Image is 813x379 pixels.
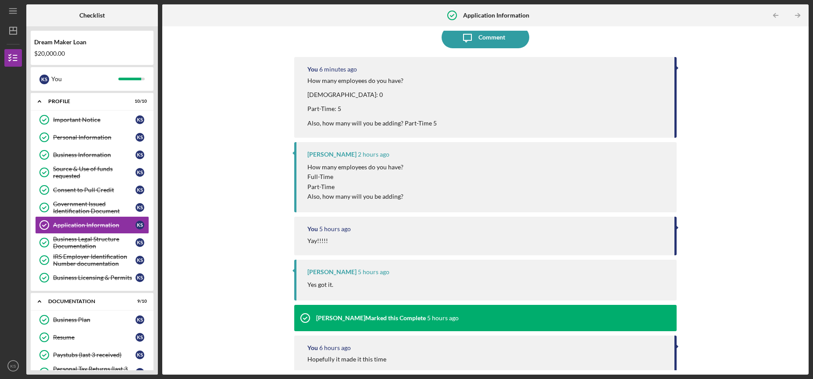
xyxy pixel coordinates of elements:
div: K S [135,350,144,359]
div: Documentation [48,299,125,304]
a: Business PlanKS [35,311,149,329]
div: You [307,344,318,351]
div: You [307,66,318,73]
div: IRS Employer Identification Number documentation [53,253,135,267]
button: Comment [442,26,529,48]
p: Also, how many will you be adding? [307,192,403,201]
div: You [307,225,318,232]
a: Personal InformationKS [35,129,149,146]
time: 2025-09-18 16:29 [319,225,351,232]
div: You [51,72,118,86]
p: Full-Time [307,172,403,182]
div: Government Issued Identification Document [53,200,135,215]
div: 10 / 10 [131,99,147,104]
text: KS [11,364,16,368]
b: Checklist [79,12,105,19]
div: K S [135,256,144,265]
div: Yay!!!!! [307,237,328,244]
a: Government Issued Identification DocumentKS [35,199,149,216]
p: Yes got it. [307,280,333,290]
div: K S [135,315,144,324]
div: Hopefully it made it this time [307,356,386,363]
b: Application Information [463,12,529,19]
div: Business Licensing & Permits [53,274,135,281]
div: Resume [53,334,135,341]
div: Important Notice [53,116,135,123]
div: [PERSON_NAME] [307,268,357,275]
p: How many employees do you have? [307,162,403,172]
div: [PERSON_NAME] Marked this Complete [316,315,426,322]
time: 2025-09-18 16:23 [427,315,459,322]
div: [PERSON_NAME] [307,151,357,158]
a: IRS Employer Identification Number documentationKS [35,251,149,269]
a: Paystubs (last 3 received)KS [35,346,149,364]
div: K S [135,168,144,177]
a: Application InformationKS [35,216,149,234]
div: How many employees do you have? [DEMOGRAPHIC_DATA]: 0 Part-Time: 5 Also, how many will you be add... [307,77,437,127]
a: Important NoticeKS [35,111,149,129]
p: Part-Time [307,182,403,192]
a: Consent to Pull CreditKS [35,181,149,199]
div: Dream Maker Loan [34,39,150,46]
div: Business Information [53,151,135,158]
div: Paystubs (last 3 received) [53,351,135,358]
a: ResumeKS [35,329,149,346]
a: Business Licensing & PermitsKS [35,269,149,286]
time: 2025-09-18 19:45 [358,151,389,158]
div: K S [135,150,144,159]
a: Business Legal Structure DocumentationKS [35,234,149,251]
div: K S [135,368,144,377]
button: KS [4,357,22,375]
div: K S [135,115,144,124]
div: Comment [478,26,505,48]
div: K S [135,203,144,212]
a: Source & Use of funds requestedKS [35,164,149,181]
div: Source & Use of funds requested [53,165,135,179]
div: 9 / 10 [131,299,147,304]
div: K S [135,221,144,229]
div: K S [135,186,144,194]
div: K S [135,273,144,282]
div: Profile [48,99,125,104]
div: K S [135,238,144,247]
div: K S [135,333,144,342]
div: Application Information [53,222,135,229]
time: 2025-09-18 21:33 [319,66,357,73]
div: Consent to Pull Credit [53,186,135,193]
div: $20,000.00 [34,50,150,57]
div: Personal Information [53,134,135,141]
div: Business Plan [53,316,135,323]
div: K S [135,133,144,142]
div: Business Legal Structure Documentation [53,236,135,250]
div: K S [39,75,49,84]
a: Business InformationKS [35,146,149,164]
time: 2025-09-18 16:23 [358,268,389,275]
time: 2025-09-18 15:54 [319,344,351,351]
